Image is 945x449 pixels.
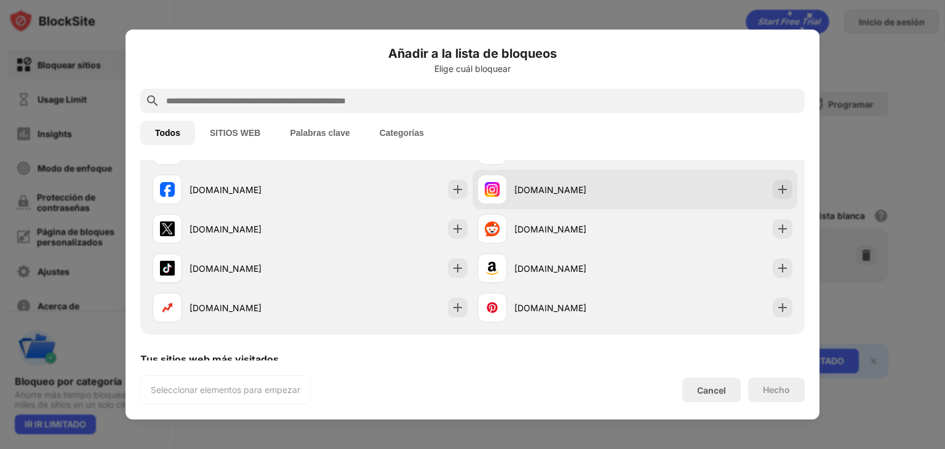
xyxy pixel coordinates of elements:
[275,121,364,145] button: Palabras clave
[697,385,726,395] div: Cancel
[189,262,310,275] div: [DOMAIN_NAME]
[160,261,175,276] img: favicons
[189,183,310,196] div: [DOMAIN_NAME]
[151,384,300,396] div: Seleccionar elementos para empezar
[514,183,635,196] div: [DOMAIN_NAME]
[514,301,635,314] div: [DOMAIN_NAME]
[514,223,635,236] div: [DOMAIN_NAME]
[160,182,175,197] img: favicons
[763,385,790,395] div: Hecho
[160,221,175,236] img: favicons
[140,64,805,74] div: Elige cuál bloquear
[140,353,279,365] div: Tus sitios web más visitados
[485,261,500,276] img: favicons
[485,221,500,236] img: favicons
[485,300,500,315] img: favicons
[140,121,195,145] button: Todos
[485,182,500,197] img: favicons
[195,121,275,145] button: SITIOS WEB
[145,93,160,108] img: search.svg
[189,301,310,314] div: [DOMAIN_NAME]
[514,262,635,275] div: [DOMAIN_NAME]
[140,44,805,63] h6: Añadir a la lista de bloqueos
[365,121,439,145] button: Categorías
[189,223,310,236] div: [DOMAIN_NAME]
[160,300,175,315] img: favicons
